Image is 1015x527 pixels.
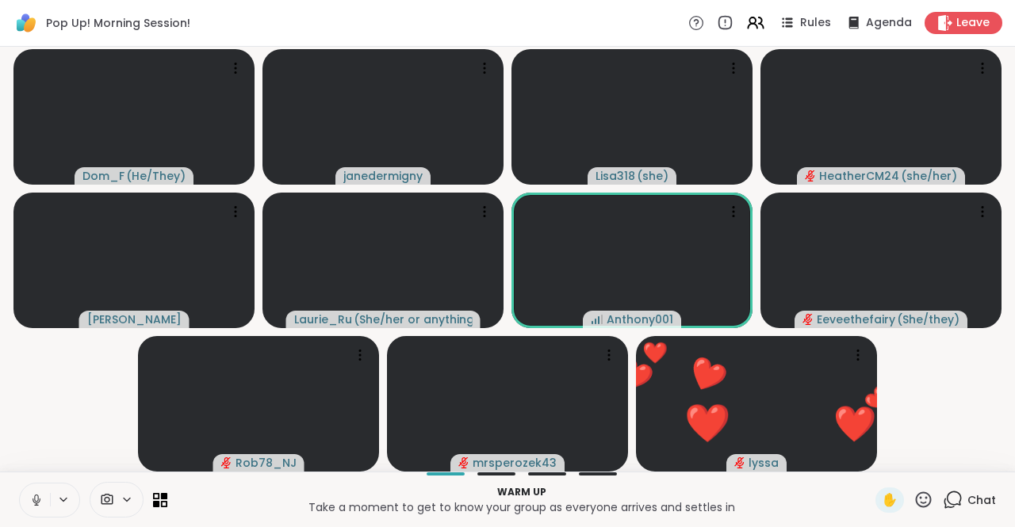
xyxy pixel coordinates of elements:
[749,455,779,471] span: lyssa
[818,388,891,460] button: ❤️
[670,386,745,460] button: ❤️
[82,168,124,184] span: Dom_F
[13,10,40,36] img: ShareWell Logomark
[473,455,557,471] span: mrsperozek43
[607,311,673,327] span: Anthony001
[236,455,297,471] span: Rob78_NJ
[126,168,186,184] span: ( He/They )
[46,15,190,31] span: Pop Up! Morning Session!
[221,457,232,468] span: audio-muted
[734,457,745,468] span: audio-muted
[637,168,668,184] span: ( she )
[882,491,898,510] span: ✋
[458,457,469,468] span: audio-muted
[967,492,996,508] span: Chat
[800,15,831,31] span: Rules
[177,499,866,515] p: Take a moment to get to know your group as everyone arrives and settles in
[87,311,182,327] span: [PERSON_NAME]
[294,311,352,327] span: Laurie_Ru
[817,311,895,327] span: Eeveethefairy
[956,15,990,31] span: Leave
[805,170,816,181] span: audio-muted
[819,168,899,184] span: HeatherCM24
[668,334,747,414] button: ❤️
[897,311,959,327] span: ( She/they )
[177,485,866,499] p: Warm up
[802,314,814,325] span: audio-muted
[901,168,957,184] span: ( she/her )
[343,168,423,184] span: janedermigny
[596,168,635,184] span: Lisa318
[354,311,473,327] span: ( She/her or anything else )
[866,15,912,31] span: Agenda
